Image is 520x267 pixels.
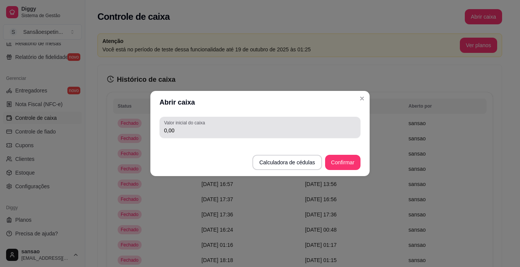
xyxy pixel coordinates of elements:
[164,127,356,134] input: Valor inicial do caixa
[356,92,368,105] button: Close
[150,91,370,114] header: Abrir caixa
[164,119,207,126] label: Valor inicial do caixa
[252,155,322,170] button: Calculadora de cédulas
[325,155,360,170] button: Confirmar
